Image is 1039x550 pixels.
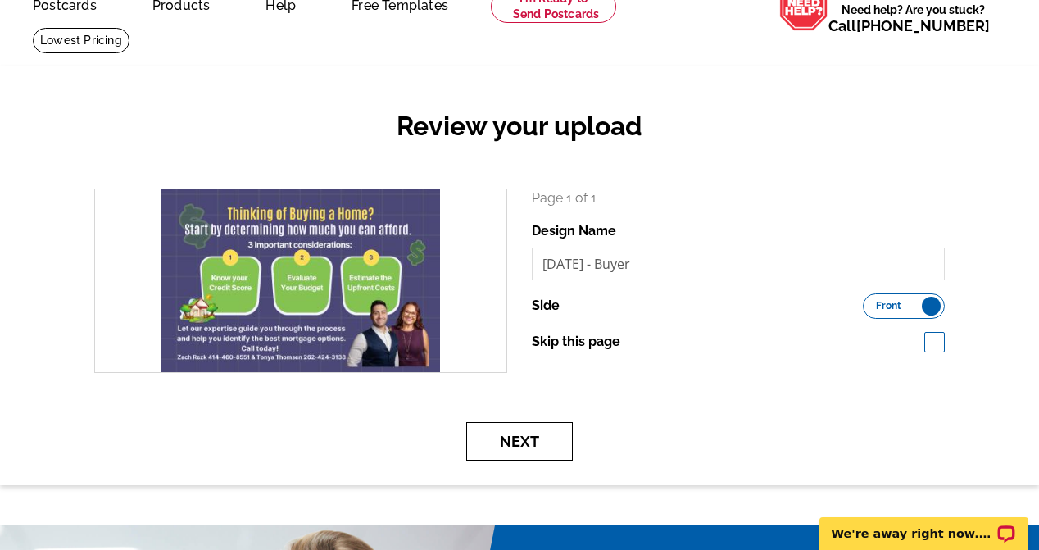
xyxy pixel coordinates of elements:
[876,302,901,310] span: Front
[532,189,945,208] p: Page 1 of 1
[82,111,957,142] h2: Review your upload
[532,221,616,241] label: Design Name
[809,498,1039,550] iframe: LiveChat chat widget
[828,2,998,34] span: Need help? Are you stuck?
[828,17,990,34] span: Call
[856,17,990,34] a: [PHONE_NUMBER]
[532,248,945,280] input: File Name
[466,422,573,461] button: Next
[532,332,620,352] label: Skip this page
[532,296,560,316] label: Side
